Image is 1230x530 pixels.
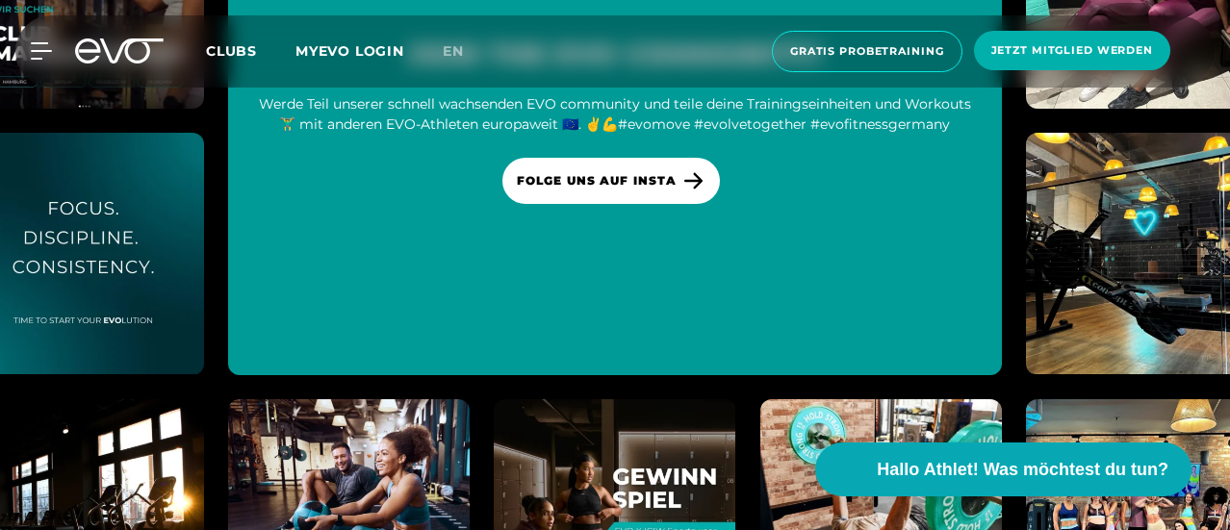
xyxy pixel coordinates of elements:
span: Folge uns auf Insta [517,172,677,189]
span: en [443,42,464,60]
a: Folge uns auf Insta [502,158,720,204]
button: Hallo Athlet! Was möchtest du tun? [815,442,1192,496]
span: Clubs [206,42,257,60]
span: Gratis Probetraining [790,43,944,60]
a: Jetzt Mitglied werden [968,31,1176,72]
a: Clubs [206,41,295,60]
div: Werde Teil unserer schnell wachsenden EVO community und teile deine Trainingseinheiten und Workou... [251,94,979,135]
span: Jetzt Mitglied werden [991,42,1153,59]
a: MYEVO LOGIN [295,42,404,60]
a: en [443,40,487,63]
a: Gratis Probetraining [766,31,968,72]
span: Hallo Athlet! Was möchtest du tun? [877,457,1168,483]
